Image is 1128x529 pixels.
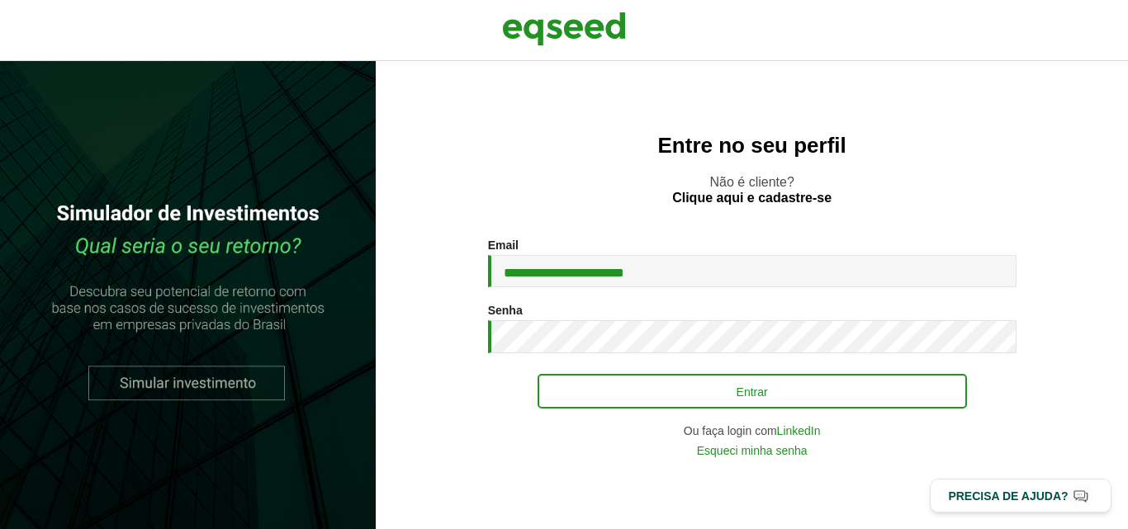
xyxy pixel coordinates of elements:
[409,174,1095,205] p: Não é cliente?
[697,445,808,456] a: Esqueci minha senha
[538,374,967,409] button: Entrar
[488,425,1017,437] div: Ou faça login com
[777,425,821,437] a: LinkedIn
[488,239,519,251] label: Email
[502,8,626,50] img: EqSeed Logo
[409,134,1095,158] h2: Entre no seu perfil
[672,191,832,205] a: Clique aqui e cadastre-se
[488,305,523,316] label: Senha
